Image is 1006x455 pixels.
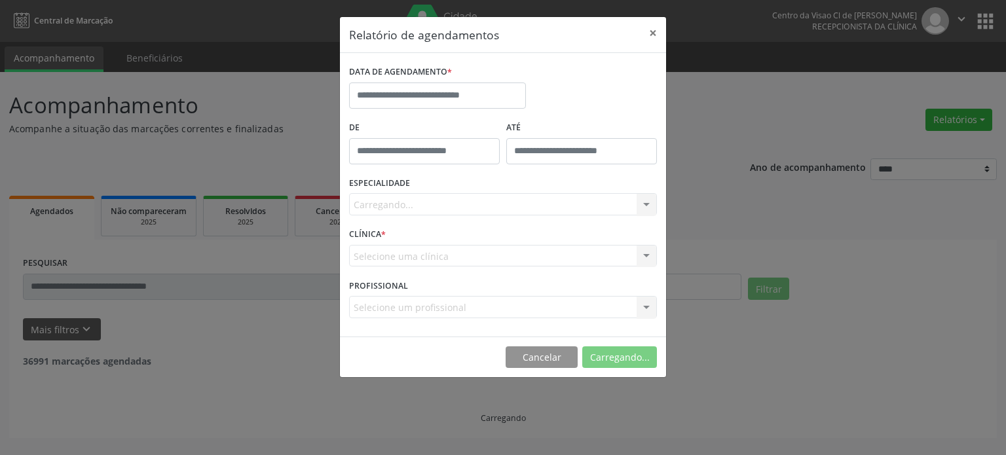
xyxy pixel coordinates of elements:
h5: Relatório de agendamentos [349,26,499,43]
label: ESPECIALIDADE [349,173,410,194]
button: Cancelar [506,346,578,369]
label: CLÍNICA [349,225,386,245]
button: Carregando... [582,346,657,369]
label: ATÉ [506,118,657,138]
button: Close [640,17,666,49]
label: DATA DE AGENDAMENTO [349,62,452,82]
label: De [349,118,500,138]
label: PROFISSIONAL [349,276,408,296]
